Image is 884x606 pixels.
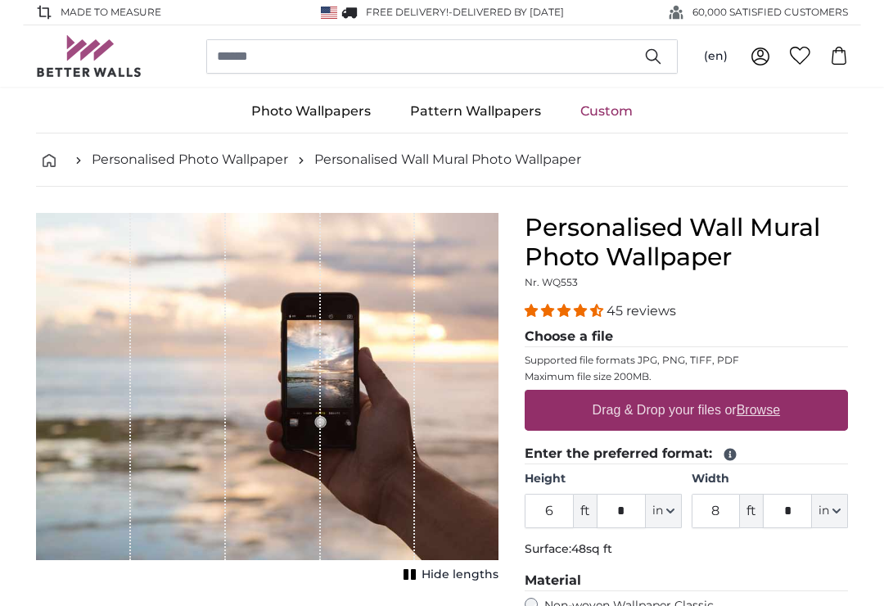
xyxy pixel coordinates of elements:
[525,370,848,383] p: Maximum file size 200MB.
[812,494,848,528] button: in
[314,150,581,170] a: Personalised Wall Mural Photo Wallpaper
[819,503,829,519] span: in
[652,503,663,519] span: in
[561,90,652,133] a: Custom
[525,303,607,319] span: 4.36 stars
[232,90,390,133] a: Photo Wallpapers
[36,213,498,586] div: 1 of 1
[525,327,848,347] legend: Choose a file
[692,471,848,487] label: Width
[574,494,597,528] span: ft
[692,5,848,20] span: 60,000 SATISFIED CUSTOMERS
[36,133,848,187] nav: breadcrumbs
[525,354,848,367] p: Supported file formats JPG, PNG, TIFF, PDF
[525,471,681,487] label: Height
[525,276,578,288] span: Nr. WQ553
[36,35,142,77] img: Betterwalls
[399,563,498,586] button: Hide lengths
[61,5,161,20] span: Made to Measure
[525,541,848,558] p: Surface:
[321,7,337,19] img: United States
[740,494,763,528] span: ft
[366,6,449,18] span: FREE delivery!
[525,571,848,591] legend: Material
[571,541,612,556] span: 48sq ft
[525,444,848,464] legend: Enter the preferred format:
[453,6,564,18] span: Delivered by [DATE]
[422,567,498,583] span: Hide lengths
[525,213,848,272] h1: Personalised Wall Mural Photo Wallpaper
[691,42,741,71] button: (en)
[646,494,682,528] button: in
[92,150,288,170] a: Personalised Photo Wallpaper
[449,6,564,18] span: -
[607,303,676,319] span: 45 reviews
[390,90,561,133] a: Pattern Wallpapers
